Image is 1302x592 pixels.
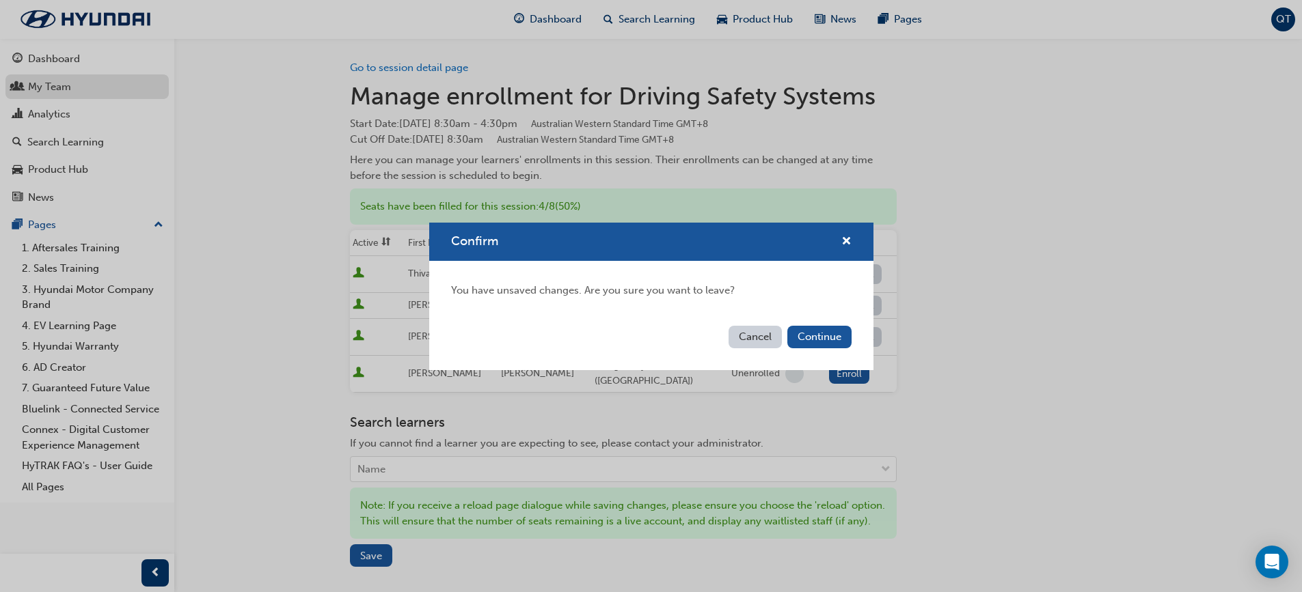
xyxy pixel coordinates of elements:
button: Cancel [729,326,782,348]
span: cross-icon [841,236,852,249]
button: Continue [787,326,852,348]
div: Open Intercom Messenger [1256,546,1288,578]
div: You have unsaved changes. Are you sure you want to leave? [429,261,873,320]
button: cross-icon [841,234,852,251]
span: Confirm [451,234,498,249]
div: Confirm [429,223,873,370]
